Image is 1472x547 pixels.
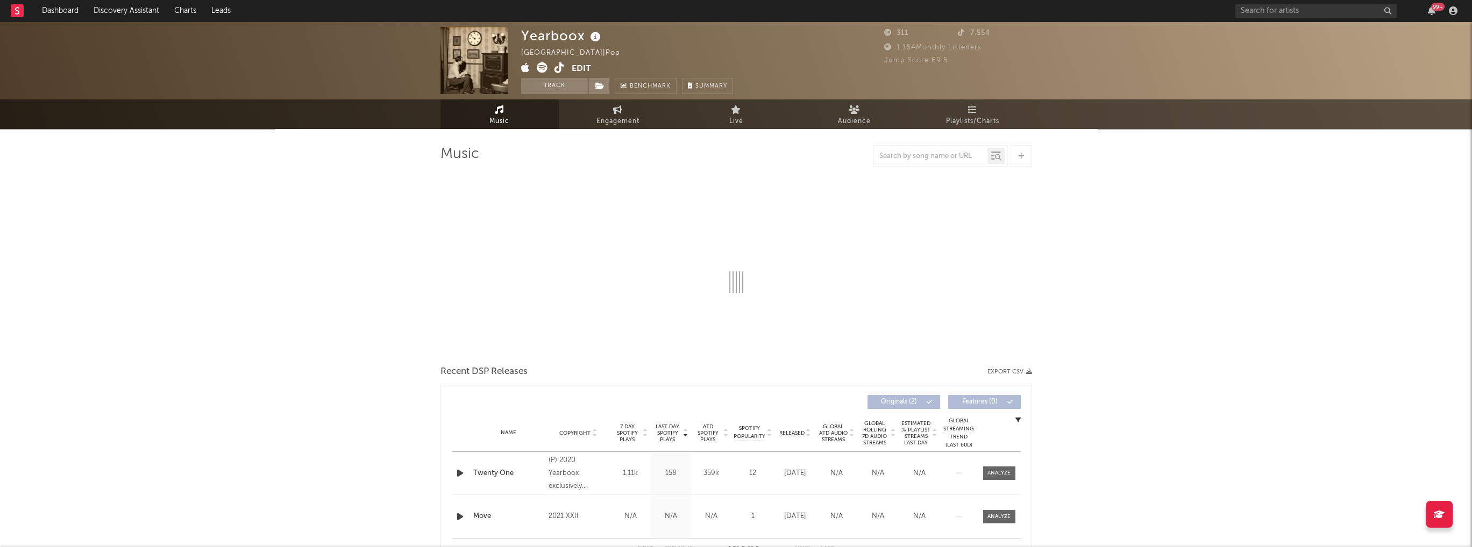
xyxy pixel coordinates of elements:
span: Engagement [596,115,639,128]
input: Search by song name or URL [874,152,987,161]
span: 311 [884,30,908,37]
div: N/A [860,511,896,522]
div: N/A [819,468,855,479]
span: Summary [695,83,727,89]
div: N/A [901,468,937,479]
div: [DATE] [777,511,813,522]
div: N/A [653,511,688,522]
span: Released [779,430,805,436]
div: Yearboox [521,27,603,45]
a: Twenty One [473,468,544,479]
div: 99 + [1431,3,1445,11]
span: Jump Score: 69.5 [884,57,948,64]
div: 12 [734,468,772,479]
div: [GEOGRAPHIC_DATA] | Pop [521,47,632,60]
span: ATD Spotify Plays [694,423,722,443]
div: Global Streaming Trend (Last 60D) [943,417,975,449]
span: Benchmark [630,80,671,93]
div: 158 [653,468,688,479]
a: Audience [795,99,914,129]
a: Live [677,99,795,129]
span: Global ATD Audio Streams [819,423,848,443]
a: Music [440,99,559,129]
button: Edit [572,62,591,76]
a: Playlists/Charts [914,99,1032,129]
span: Last Day Spotify Plays [653,423,682,443]
div: 359k [694,468,729,479]
span: Originals ( 2 ) [874,399,924,405]
span: Music [489,115,509,128]
span: Audience [838,115,871,128]
button: Originals(2) [867,395,940,409]
span: 1.164 Monthly Listeners [884,44,982,51]
div: 1.11k [613,468,648,479]
span: Global Rolling 7D Audio Streams [860,420,890,446]
div: 2021 XXII [549,510,607,523]
span: Recent DSP Releases [440,365,528,378]
span: 7 Day Spotify Plays [613,423,642,443]
div: Name [473,429,544,437]
div: N/A [901,511,937,522]
div: [DATE] [777,468,813,479]
button: Track [521,78,588,94]
span: Copyright [559,430,591,436]
div: N/A [860,468,896,479]
button: Export CSV [987,369,1032,375]
div: N/A [613,511,648,522]
a: Engagement [559,99,677,129]
a: Move [473,511,544,522]
a: Benchmark [615,78,677,94]
button: Features(0) [948,395,1021,409]
div: 1 [734,511,772,522]
span: Spotify Popularity [734,424,765,441]
button: Summary [682,78,733,94]
div: (P) 2020 Yearboox exclusively licensed to Sony Music Entertainment Netherlands B.V. [549,454,607,493]
div: N/A [694,511,729,522]
span: Estimated % Playlist Streams Last Day [901,420,931,446]
div: N/A [819,511,855,522]
span: Playlists/Charts [946,115,999,128]
span: Features ( 0 ) [955,399,1005,405]
span: 7.554 [958,30,990,37]
button: 99+ [1428,6,1435,15]
span: Live [729,115,743,128]
input: Search for artists [1235,4,1397,18]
